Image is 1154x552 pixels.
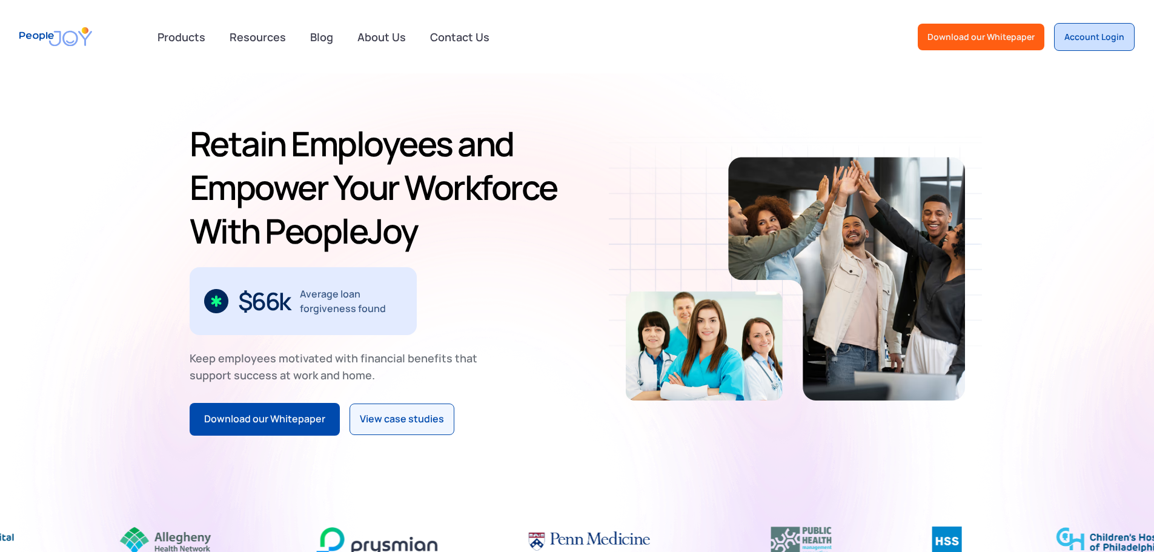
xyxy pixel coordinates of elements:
[190,350,488,384] div: Keep employees motivated with financial benefits that support success at work and home.
[303,24,340,50] a: Blog
[728,157,965,401] img: Retain-Employees-PeopleJoy
[626,291,783,401] img: Retain-Employees-PeopleJoy
[1064,31,1124,43] div: Account Login
[350,404,454,435] a: View case studies
[150,25,213,49] div: Products
[927,31,1035,43] div: Download our Whitepaper
[350,24,413,50] a: About Us
[300,287,402,316] div: Average loan forgiveness found
[190,122,572,253] h1: Retain Employees and Empower Your Workforce With PeopleJoy
[918,24,1044,50] a: Download our Whitepaper
[19,19,92,54] a: home
[423,24,497,50] a: Contact Us
[204,411,325,427] div: Download our Whitepaper
[238,291,290,311] div: $66k
[1054,23,1135,51] a: Account Login
[360,411,444,427] div: View case studies
[190,403,340,436] a: Download our Whitepaper
[222,24,293,50] a: Resources
[190,267,417,335] div: 2 / 3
